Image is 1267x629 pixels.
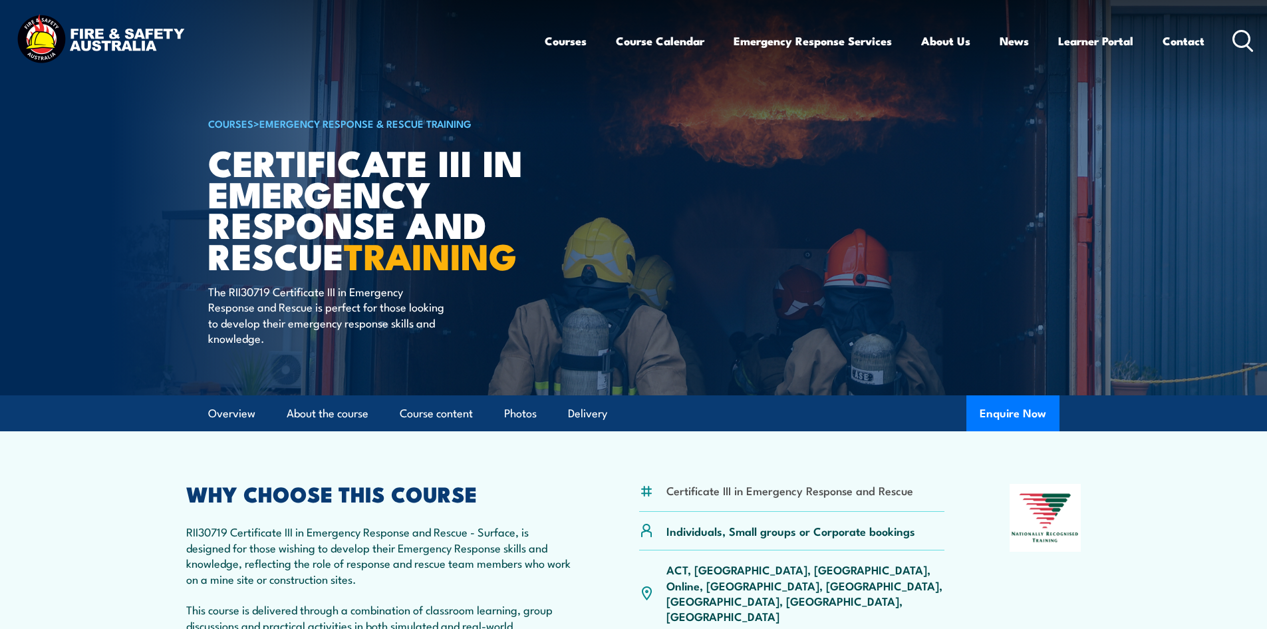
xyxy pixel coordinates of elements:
a: About Us [921,23,970,59]
a: Photos [504,396,537,431]
h2: WHY CHOOSE THIS COURSE [186,484,575,503]
a: Course content [400,396,473,431]
p: ACT, [GEOGRAPHIC_DATA], [GEOGRAPHIC_DATA], Online, [GEOGRAPHIC_DATA], [GEOGRAPHIC_DATA], [GEOGRAP... [666,562,945,624]
h6: > [208,115,537,131]
img: Nationally Recognised Training logo. [1010,484,1081,552]
button: Enquire Now [966,395,1059,431]
strong: TRAINING [344,227,517,282]
a: Emergency Response Services [734,23,892,59]
a: Course Calendar [616,23,704,59]
li: Certificate III in Emergency Response and Rescue [666,483,913,498]
a: News [1000,23,1029,59]
p: Individuals, Small groups or Corporate bookings [666,523,915,538]
p: The RII30719 Certificate III in Emergency Response and Rescue is perfect for those looking to dev... [208,284,451,346]
a: Courses [545,23,587,59]
a: Contact [1163,23,1204,59]
h1: Certificate III in Emergency Response and Rescue [208,146,537,271]
a: About the course [287,396,368,431]
a: Learner Portal [1058,23,1133,59]
a: COURSES [208,116,253,130]
a: Emergency Response & Rescue Training [259,116,472,130]
a: Overview [208,396,255,431]
a: Delivery [568,396,607,431]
